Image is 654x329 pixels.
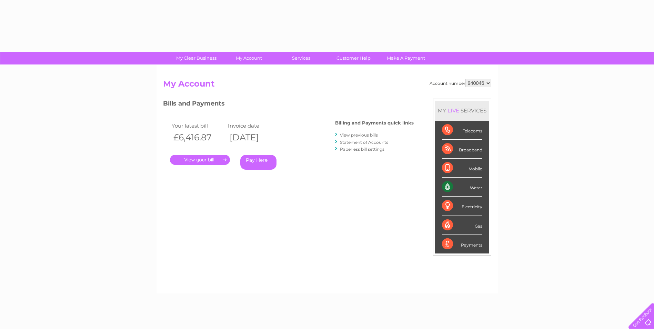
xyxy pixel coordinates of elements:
[168,52,225,64] a: My Clear Business
[170,155,230,165] a: .
[378,52,434,64] a: Make A Payment
[335,120,414,126] h4: Billing and Payments quick links
[170,121,227,130] td: Your latest bill
[163,79,491,92] h2: My Account
[442,216,482,235] div: Gas
[240,155,276,170] a: Pay Here
[170,130,227,144] th: £6,416.87
[340,132,378,138] a: View previous bills
[442,178,482,197] div: Water
[340,147,384,152] a: Paperless bill settings
[226,121,283,130] td: Invoice date
[435,101,489,120] div: MY SERVICES
[226,130,283,144] th: [DATE]
[340,140,388,145] a: Statement of Accounts
[442,235,482,253] div: Payments
[163,99,414,111] h3: Bills and Payments
[442,121,482,140] div: Telecoms
[442,159,482,178] div: Mobile
[442,197,482,216] div: Electricity
[442,140,482,159] div: Broadband
[325,52,382,64] a: Customer Help
[446,107,461,114] div: LIVE
[273,52,330,64] a: Services
[220,52,277,64] a: My Account
[430,79,491,87] div: Account number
